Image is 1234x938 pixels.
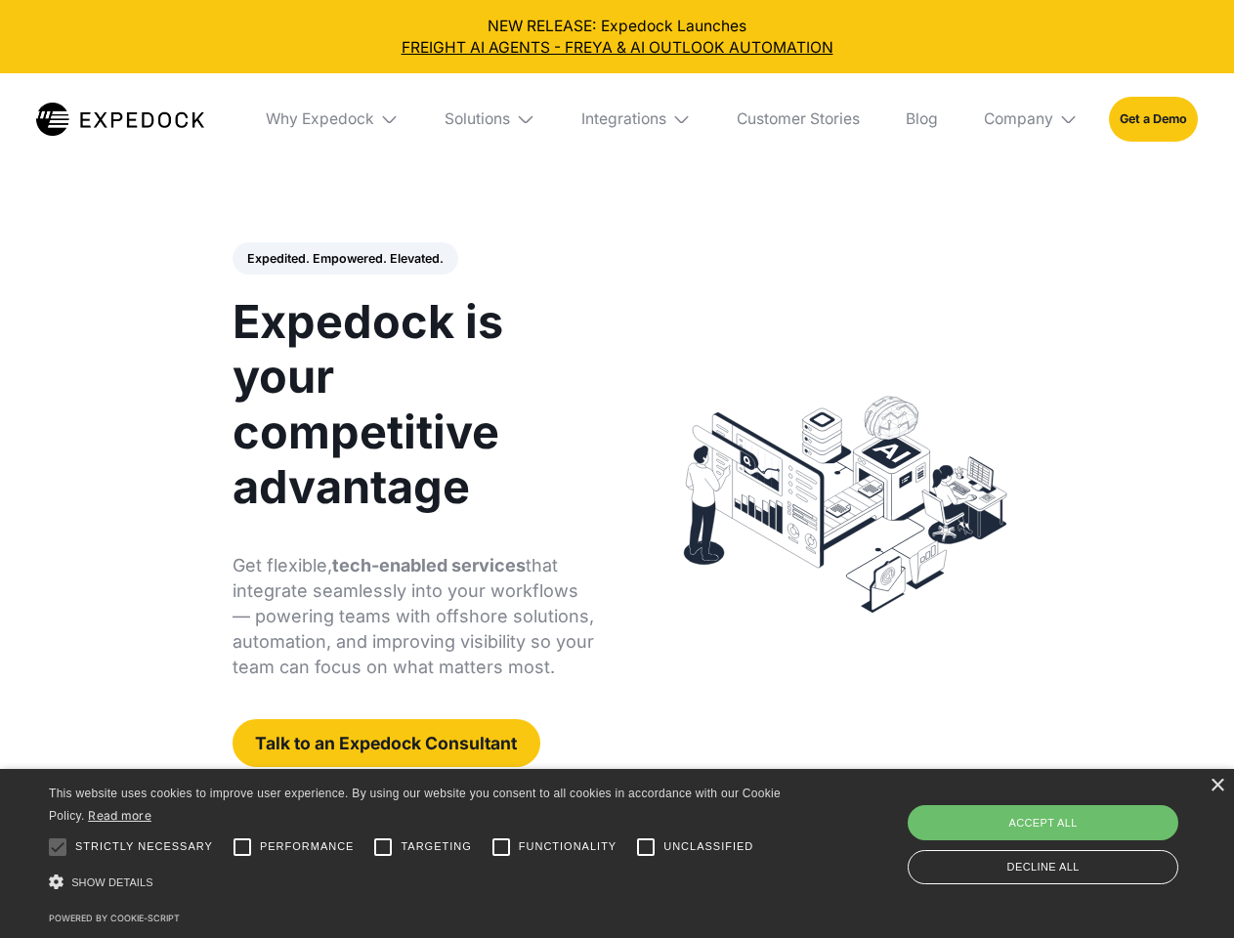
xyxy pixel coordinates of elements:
a: Powered by cookie-script [49,913,180,923]
a: Talk to an Expedock Consultant [233,719,540,767]
h1: Expedock is your competitive advantage [233,294,595,514]
a: FREIGHT AI AGENTS - FREYA & AI OUTLOOK AUTOMATION [16,37,1219,59]
p: Get flexible, that integrate seamlessly into your workflows — powering teams with offshore soluti... [233,553,595,680]
iframe: Chat Widget [909,727,1234,938]
div: Why Expedock [250,73,414,165]
a: Get a Demo [1109,97,1198,141]
span: Show details [71,876,153,888]
div: Solutions [430,73,551,165]
span: Unclassified [663,838,753,855]
span: Functionality [519,838,617,855]
div: Integrations [581,109,666,129]
div: Company [984,109,1053,129]
span: Targeting [401,838,471,855]
span: Strictly necessary [75,838,213,855]
div: Why Expedock [266,109,374,129]
span: This website uses cookies to improve user experience. By using our website you consent to all coo... [49,787,781,823]
span: Performance [260,838,355,855]
a: Blog [890,73,953,165]
a: Read more [88,808,151,823]
strong: tech-enabled services [332,555,526,576]
div: NEW RELEASE: Expedock Launches [16,16,1219,59]
div: Show details [49,870,787,896]
div: Integrations [566,73,706,165]
div: Solutions [445,109,510,129]
a: Customer Stories [721,73,874,165]
div: Company [968,73,1093,165]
